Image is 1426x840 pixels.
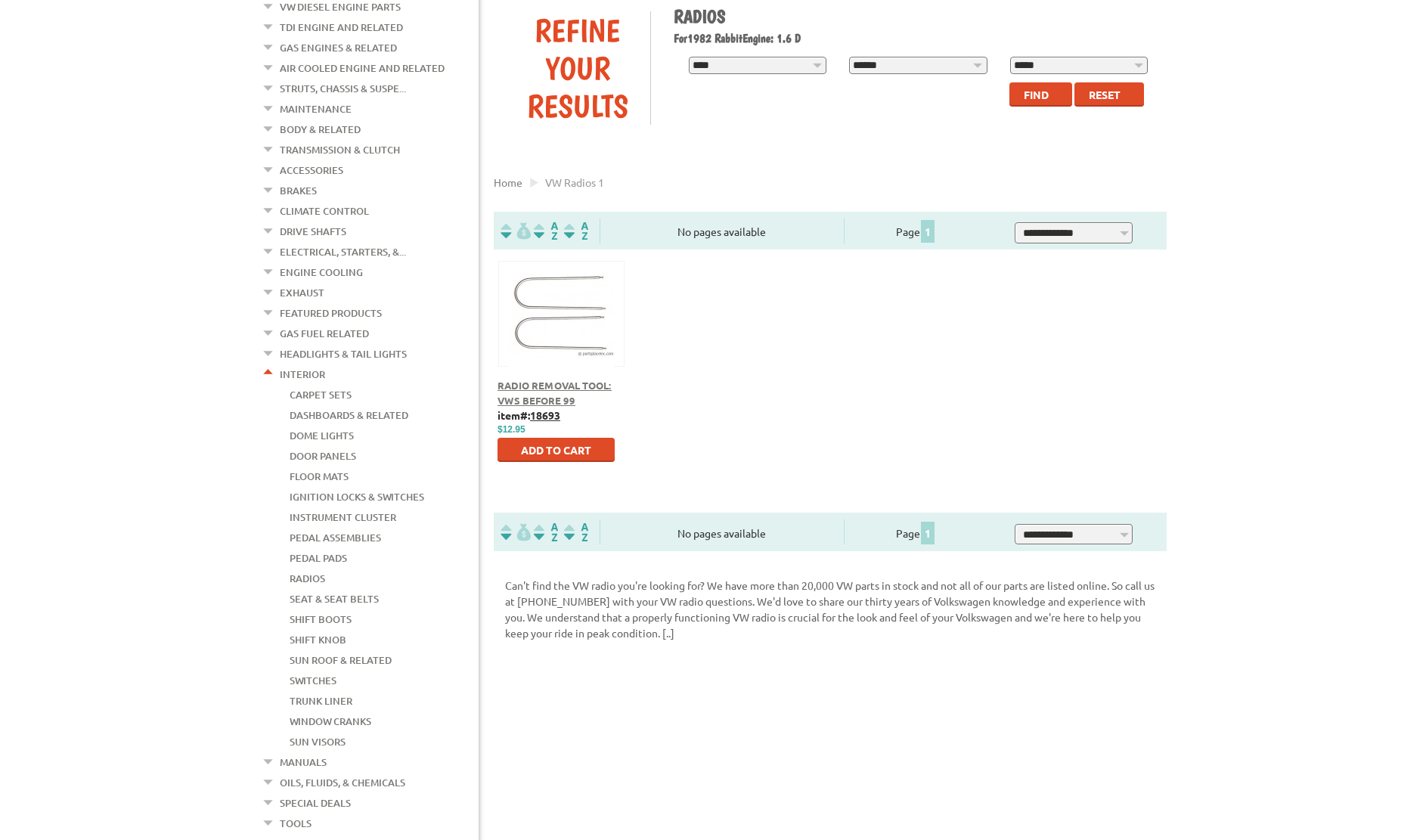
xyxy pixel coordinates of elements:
[498,438,615,462] button: Add to Cart
[290,569,325,588] a: Radios
[494,175,522,189] a: Home
[280,773,405,792] a: Oils, Fluids, & Chemicals
[530,408,560,422] u: 18693
[498,424,525,435] span: $12.95
[498,408,560,422] b: item#:
[280,119,361,139] a: Body & Related
[290,630,346,649] a: Shift Knob
[290,732,346,752] a: Sun Visors
[290,671,336,690] a: Switches
[280,752,327,772] a: Manuals
[290,589,379,609] a: Seat & Seat Belts
[280,242,406,262] a: Electrical, Starters, &...
[844,219,988,243] div: Page
[280,160,343,180] a: Accessories
[674,5,1156,27] h1: Radios
[280,283,324,302] a: Exhaust
[290,426,354,445] a: Dome Lights
[600,224,844,240] div: No pages available
[290,528,381,547] a: Pedal Assemblies
[280,793,351,813] a: Special Deals
[742,31,801,45] span: Engine: 1.6 D
[280,58,445,78] a: Air Cooled Engine and Related
[280,222,346,241] a: Drive Shafts
[280,99,352,119] a: Maintenance
[290,548,347,568] a: Pedal Pads
[290,487,424,507] a: Ignition Locks & Switches
[844,519,988,544] div: Page
[290,650,392,670] a: Sun Roof & Related
[290,507,396,527] a: Instrument Cluster
[280,814,312,833] a: Tools
[290,466,349,486] a: Floor Mats
[921,220,935,243] span: 1
[531,523,561,541] img: Sort by Headline
[280,262,363,282] a: Engine Cooling
[290,711,371,731] a: Window Cranks
[290,385,352,405] a: Carpet Sets
[501,523,531,541] img: filterpricelow.svg
[600,525,844,541] div: No pages available
[521,443,591,457] span: Add to Cart
[280,79,406,98] a: Struts, Chassis & Suspe...
[1024,88,1049,101] span: Find
[545,175,604,189] span: VW radios 1
[280,181,317,200] a: Brakes
[1009,82,1072,107] button: Find
[498,379,612,407] a: Radio Removal Tool: VWs before 99
[921,522,935,544] span: 1
[674,31,687,45] span: For
[561,222,591,240] img: Sort by Sales Rank
[280,364,325,384] a: Interior
[290,691,352,711] a: Trunk Liner
[505,578,1155,641] p: Can't find the VW radio you're looking for? We have more than 20,000 VW parts in stock and not al...
[280,324,369,343] a: Gas Fuel Related
[280,140,400,160] a: Transmission & Clutch
[290,446,356,466] a: Door Panels
[1089,88,1121,101] span: Reset
[290,405,408,425] a: Dashboards & Related
[280,38,397,57] a: Gas Engines & Related
[505,11,650,125] div: Refine Your Results
[280,17,403,37] a: TDI Engine and Related
[1074,82,1144,107] button: Reset
[280,344,407,364] a: Headlights & Tail Lights
[501,222,531,240] img: filterpricelow.svg
[674,31,1156,45] h2: 1982 Rabbit
[290,609,352,629] a: Shift Boots
[561,523,591,541] img: Sort by Sales Rank
[531,222,561,240] img: Sort by Headline
[280,201,369,221] a: Climate Control
[280,303,382,323] a: Featured Products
